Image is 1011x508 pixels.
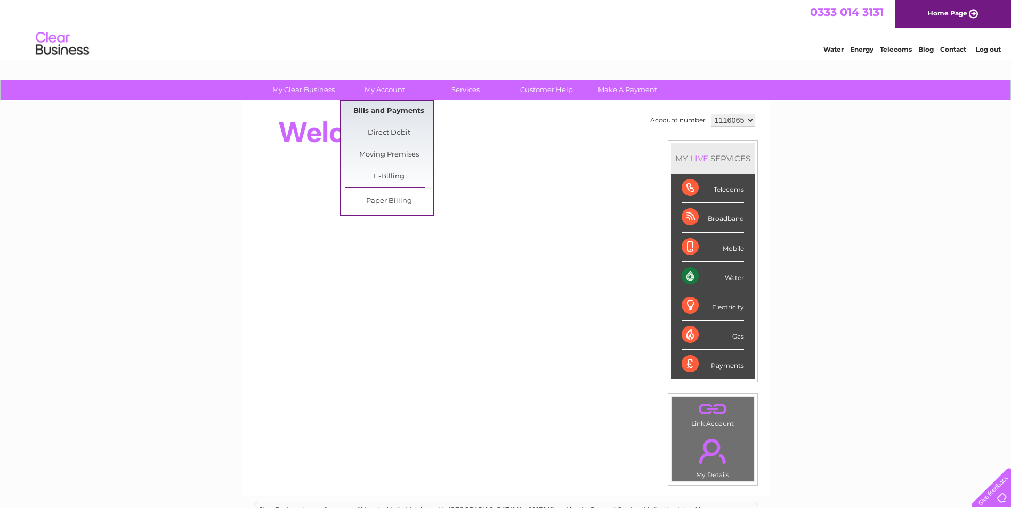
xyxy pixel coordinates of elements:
[254,6,758,52] div: Clear Business is a trading name of Verastar Limited (registered in [GEOGRAPHIC_DATA] No. 3667643...
[345,191,433,212] a: Paper Billing
[341,80,428,100] a: My Account
[940,45,966,53] a: Contact
[260,80,347,100] a: My Clear Business
[918,45,934,53] a: Blog
[688,153,710,163] div: LIVE
[345,122,433,144] a: Direct Debit
[675,432,751,470] a: .
[682,321,744,350] div: Gas
[880,45,912,53] a: Telecoms
[682,262,744,291] div: Water
[345,101,433,122] a: Bills and Payments
[345,166,433,187] a: E-Billing
[682,291,744,321] div: Electricity
[648,111,708,129] td: Account number
[682,233,744,262] div: Mobile
[675,400,751,419] a: .
[672,430,754,482] td: My Details
[810,5,884,19] a: 0333 014 3131
[503,80,591,100] a: Customer Help
[682,203,744,232] div: Broadband
[671,143,755,174] div: MY SERVICES
[682,174,744,203] div: Telecoms
[823,45,844,53] a: Water
[584,80,672,100] a: Make A Payment
[976,45,1001,53] a: Log out
[345,144,433,166] a: Moving Premises
[672,397,754,430] td: Link Account
[35,28,90,60] img: logo.png
[422,80,509,100] a: Services
[850,45,873,53] a: Energy
[682,350,744,379] div: Payments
